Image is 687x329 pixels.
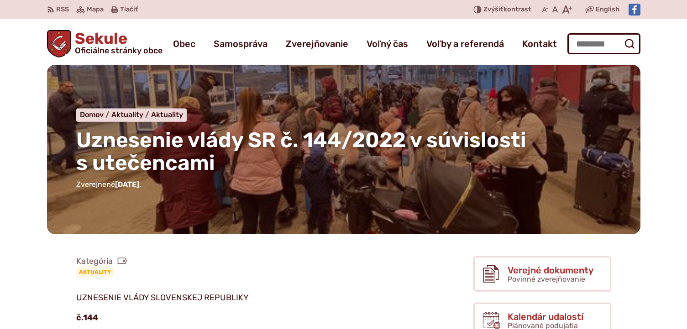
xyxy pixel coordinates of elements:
p: Zverejnené . [76,179,611,190]
strong: č. [76,313,83,323]
span: Aktuality [111,110,143,119]
a: Logo Sekule, prejsť na domovskú stránku. [47,30,163,57]
img: Prejsť na domovskú stránku [47,30,72,57]
span: Tlačiť [120,6,138,14]
a: Aktuality [76,267,114,277]
span: [DATE] [115,180,139,189]
span: RSS [56,4,69,15]
a: Kontakt [522,31,557,57]
a: Verejné dokumenty Povinné zverejňovanie [473,256,611,292]
span: Sekule [71,31,163,55]
a: Domov [80,110,111,119]
span: English [596,4,619,15]
a: English [594,4,621,15]
a: Voľný čas [367,31,408,57]
a: Zverejňovanie [286,31,348,57]
span: Kategória [76,256,127,267]
strong: 144 [83,313,98,323]
a: Samospráva [214,31,267,57]
span: Zvýšiť [483,5,503,13]
span: Povinné zverejňovanie [508,275,585,283]
a: Aktuality [111,110,151,119]
a: Voľby a referendá [426,31,504,57]
a: Obec [173,31,195,57]
span: Verejné dokumenty [508,265,593,275]
span: Domov [80,110,104,119]
span: kontrast [483,6,531,14]
p: UZNESENIE VLÁDY SLOVENSKEJ REPUBLIKY [76,291,400,305]
span: Mapa [87,4,104,15]
img: Prejsť na Facebook stránku [629,4,640,15]
a: Aktuality [151,110,183,119]
span: Oficiálne stránky obce [75,46,163,55]
span: Kalendár udalostí [508,312,583,322]
span: Uznesenie vlády SR č. 144/2022 v súvislosti s utečencami [76,128,526,176]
